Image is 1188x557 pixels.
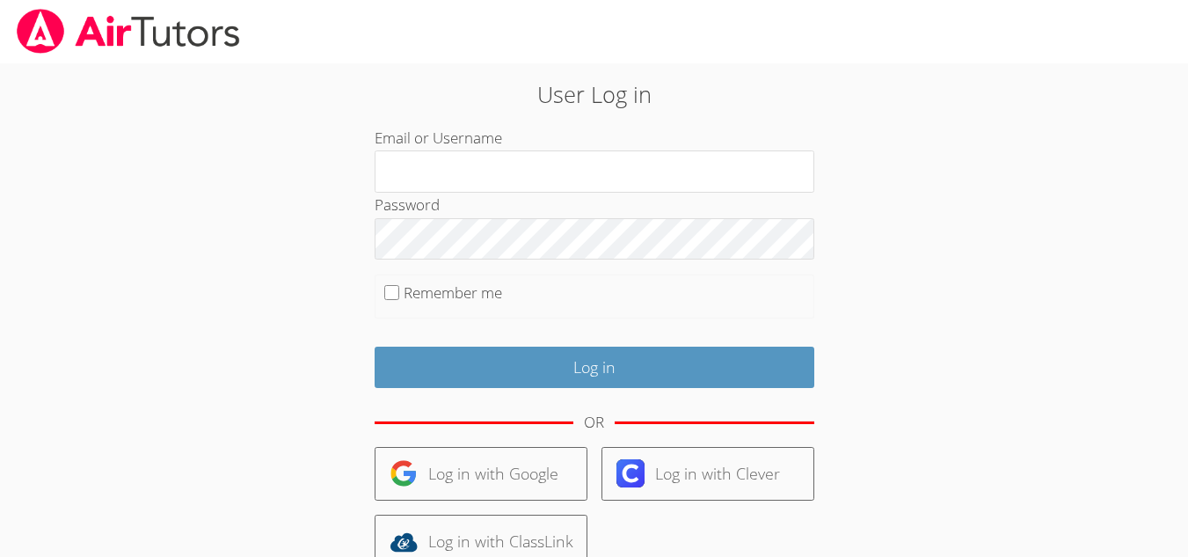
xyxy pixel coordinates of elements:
[15,9,242,54] img: airtutors_banner-c4298cdbf04f3fff15de1276eac7730deb9818008684d7c2e4769d2f7ddbe033.png
[404,282,502,303] label: Remember me
[375,447,587,501] a: Log in with Google
[273,77,915,111] h2: User Log in
[616,459,645,487] img: clever-logo-6eab21bc6e7a338710f1a6ff85c0baf02591cd810cc4098c63d3a4b26e2feb20.svg
[601,447,814,501] a: Log in with Clever
[584,410,604,436] div: OR
[375,128,502,148] label: Email or Username
[375,347,814,388] input: Log in
[390,459,418,487] img: google-logo-50288ca7cdecda66e5e0955fdab243c47b7ad437acaf1139b6f446037453330a.svg
[390,528,418,556] img: classlink-logo-d6bb404cc1216ec64c9a2012d9dc4662098be43eaf13dc465df04b49fa7ab582.svg
[375,194,440,215] label: Password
